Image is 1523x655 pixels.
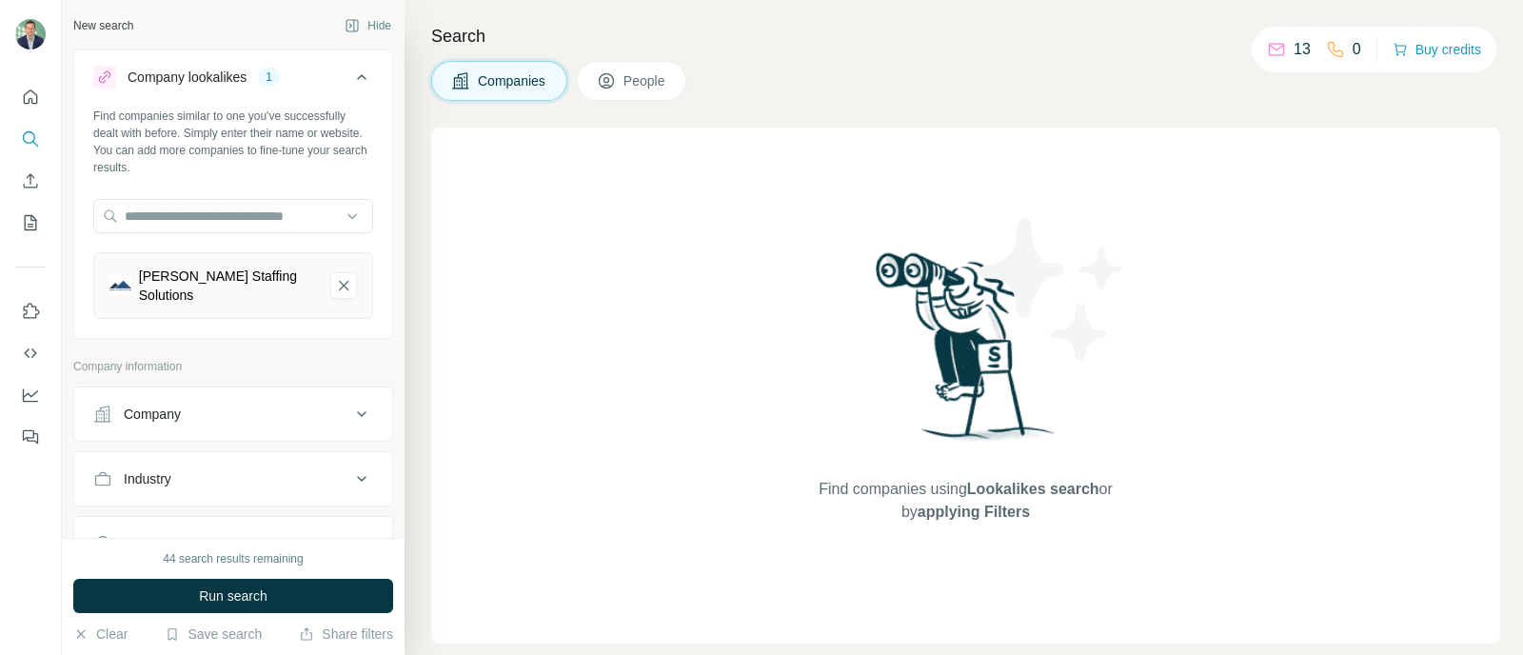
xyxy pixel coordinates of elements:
button: Clear [73,625,128,644]
img: Surfe Illustration - Woman searching with binoculars [867,248,1065,460]
h4: Search [431,23,1500,50]
button: Feedback [15,420,46,454]
button: Save search [165,625,262,644]
p: 13 [1294,38,1311,61]
p: 0 [1353,38,1361,61]
button: Search [15,122,46,156]
div: Industry [124,469,171,488]
div: Company [124,405,181,424]
button: Run search [73,579,393,613]
button: Buy credits [1393,36,1481,63]
button: Industry [74,456,392,502]
div: New search [73,17,133,34]
button: Hide [331,11,405,40]
img: Avatar [15,19,46,50]
div: HQ location [124,534,193,553]
p: Company information [73,358,393,375]
div: Find companies similar to one you've successfully dealt with before. Simply enter their name or w... [93,108,373,176]
img: Masis Staffing Solutions-logo [109,275,131,297]
button: Company [74,391,392,437]
button: Dashboard [15,378,46,412]
button: My lists [15,206,46,240]
div: Company lookalikes [128,68,247,87]
button: Use Surfe on LinkedIn [15,294,46,328]
button: Quick start [15,80,46,114]
button: Share filters [299,625,393,644]
div: 44 search results remaining [163,550,303,567]
span: Find companies using or by [813,478,1118,524]
button: Company lookalikes1 [74,54,392,108]
div: [PERSON_NAME] Staffing Solutions [139,267,315,305]
button: HQ location [74,521,392,566]
button: Masis Staffing Solutions-remove-button [330,272,357,299]
button: Use Surfe API [15,336,46,370]
span: Run search [199,586,267,605]
span: applying Filters [918,504,1030,520]
span: Companies [478,71,547,90]
button: Enrich CSV [15,164,46,198]
img: Surfe Illustration - Stars [966,204,1137,375]
span: Lookalikes search [967,481,1099,497]
div: 1 [258,69,280,86]
span: People [623,71,667,90]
